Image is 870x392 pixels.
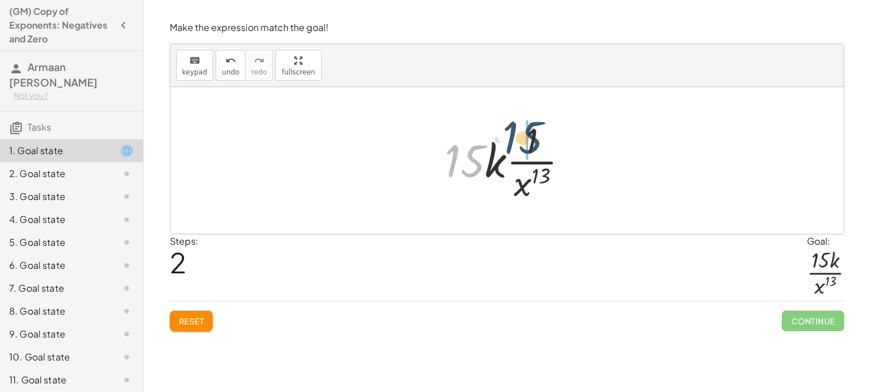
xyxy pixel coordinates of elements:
span: Armaan [PERSON_NAME] [9,60,97,89]
button: fullscreen [275,50,321,81]
i: Task not started. [120,281,134,295]
i: keyboard [189,54,200,68]
button: redoredo [245,50,273,81]
button: Reset [170,311,213,331]
div: 11. Goal state [9,373,102,387]
i: Task not started. [120,258,134,272]
button: undoundo [216,50,245,81]
i: Task not started. [120,327,134,341]
div: 9. Goal state [9,327,102,341]
i: Task started. [120,144,134,158]
i: Task not started. [120,350,134,364]
div: 5. Goal state [9,236,102,249]
div: 10. Goal state [9,350,102,364]
i: Task not started. [120,373,134,387]
div: 2. Goal state [9,167,102,181]
span: redo [251,68,267,76]
button: keyboardkeypad [176,50,214,81]
div: Not you? [14,90,134,101]
p: Make the expression match the goal! [170,21,844,34]
div: 4. Goal state [9,213,102,226]
div: 3. Goal state [9,190,102,203]
span: 2 [170,245,186,280]
i: Task not started. [120,190,134,203]
i: Task not started. [120,236,134,249]
i: Task not started. [120,213,134,226]
span: fullscreen [282,68,315,76]
div: 1. Goal state [9,144,102,158]
i: Task not started. [120,304,134,318]
i: undo [225,54,236,68]
i: Task not started. [120,167,134,181]
span: keypad [182,68,208,76]
div: 8. Goal state [9,304,102,318]
div: 7. Goal state [9,281,102,295]
span: Tasks [28,121,51,133]
i: redo [253,54,264,68]
span: Reset [179,316,204,326]
div: Goal: [807,234,844,248]
div: 6. Goal state [9,258,102,272]
span: undo [222,68,239,76]
label: Steps: [170,235,198,247]
h4: (GM) Copy of Exponents: Negatives and Zero [9,5,113,46]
